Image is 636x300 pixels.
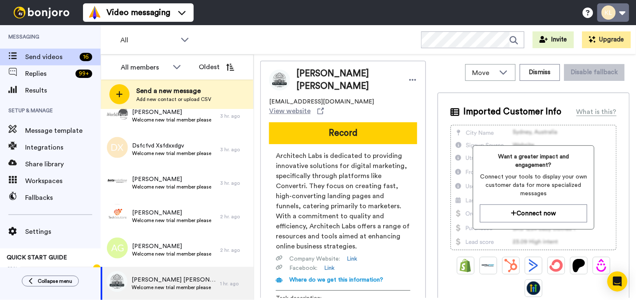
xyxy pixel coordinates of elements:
[480,204,587,222] button: Connect now
[269,106,324,116] a: View website
[106,271,127,292] img: 94389d4c-e979-4399-ba6f-36e252518867.jpg
[132,242,211,251] span: [PERSON_NAME]
[107,238,128,259] img: ag.png
[459,259,472,272] img: Shopify
[25,193,101,203] span: Fallbacks
[25,85,101,96] span: Results
[75,70,92,78] div: 99 +
[220,146,249,153] div: 3 hr. ago
[80,53,92,61] div: 16
[582,31,631,48] button: Upgrade
[347,255,357,263] a: Link
[25,176,101,186] span: Workspaces
[564,64,625,81] button: Disable fallback
[576,107,617,117] div: What is this?
[25,142,101,153] span: Integrations
[7,255,67,261] span: QUICK START GUIDE
[527,259,540,272] img: ActiveCampaign
[464,106,562,118] span: Imported Customer Info
[132,108,211,116] span: [PERSON_NAME]
[88,6,101,19] img: vm-color.svg
[220,180,249,186] div: 3 hr. ago
[220,280,249,287] div: 1 hr. ago
[550,259,563,272] img: ConvertKit
[220,113,249,119] div: 3 hr. ago
[7,265,18,272] span: 60%
[220,213,249,220] div: 2 hr. ago
[480,173,587,198] span: Connect your tools to display your own customer data for more specialized messages
[132,175,211,184] span: [PERSON_NAME]
[289,264,317,272] span: Facebook :
[25,126,101,136] span: Message template
[93,264,101,272] div: Tooltip anchor
[269,70,290,91] img: Image of Matteo Della Chiesa
[132,142,211,150] span: Dsfcfvd Xsfdxxdgv
[289,277,383,283] span: Where do we get this information?
[132,116,211,123] span: Welcome new trial member please
[269,122,417,144] button: Record
[25,52,76,62] span: Send videos
[10,7,73,18] img: bj-logo-header-white.svg
[106,7,170,18] span: Video messaging
[132,209,211,217] span: [PERSON_NAME]
[132,251,211,257] span: Welcome new trial member please
[121,62,169,72] div: All members
[472,68,495,78] span: Move
[269,98,374,106] span: [EMAIL_ADDRESS][DOMAIN_NAME]
[136,96,211,103] span: Add new contact or upload CSV
[132,217,211,224] span: Welcome new trial member please
[120,35,177,45] span: All
[533,31,574,48] button: Invite
[276,151,410,251] span: Architech Labs is dedicated to providing innovative solutions for digital marketing, specifically...
[482,259,495,272] img: Ontraport
[22,276,79,287] button: Collapse menu
[132,284,216,291] span: Welcome new trial member please
[25,69,72,79] span: Replies
[527,282,540,295] img: GoHighLevel
[38,278,72,284] span: Collapse menu
[107,103,128,124] img: b51a74a9-e66b-4ca2-b193-a45d3902c134.png
[572,259,586,272] img: Patreon
[269,106,311,116] span: View website
[132,276,216,284] span: [PERSON_NAME] [PERSON_NAME]
[107,137,128,158] img: dx.png
[107,171,128,191] img: b55f54ce-2bea-4e67-9bb2-e133d66753ca.png
[107,204,128,225] img: 89c67650-fdfc-4d89-846c-dda9edbade13.png
[136,86,211,96] span: Send a new message
[607,272,628,292] div: Open Intercom Messenger
[296,67,400,93] span: [PERSON_NAME] [PERSON_NAME]
[192,59,241,75] button: Oldest
[480,153,587,169] span: Want a greater impact and engagement?
[25,159,101,169] span: Share library
[504,259,518,272] img: Hubspot
[520,64,560,81] button: Dismiss
[595,259,608,272] img: Drip
[25,227,101,237] span: Settings
[132,150,211,157] span: Welcome new trial member please
[289,255,340,263] span: Company Website :
[220,247,249,253] div: 2 hr. ago
[324,264,335,272] a: Link
[132,184,211,190] span: Welcome new trial member please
